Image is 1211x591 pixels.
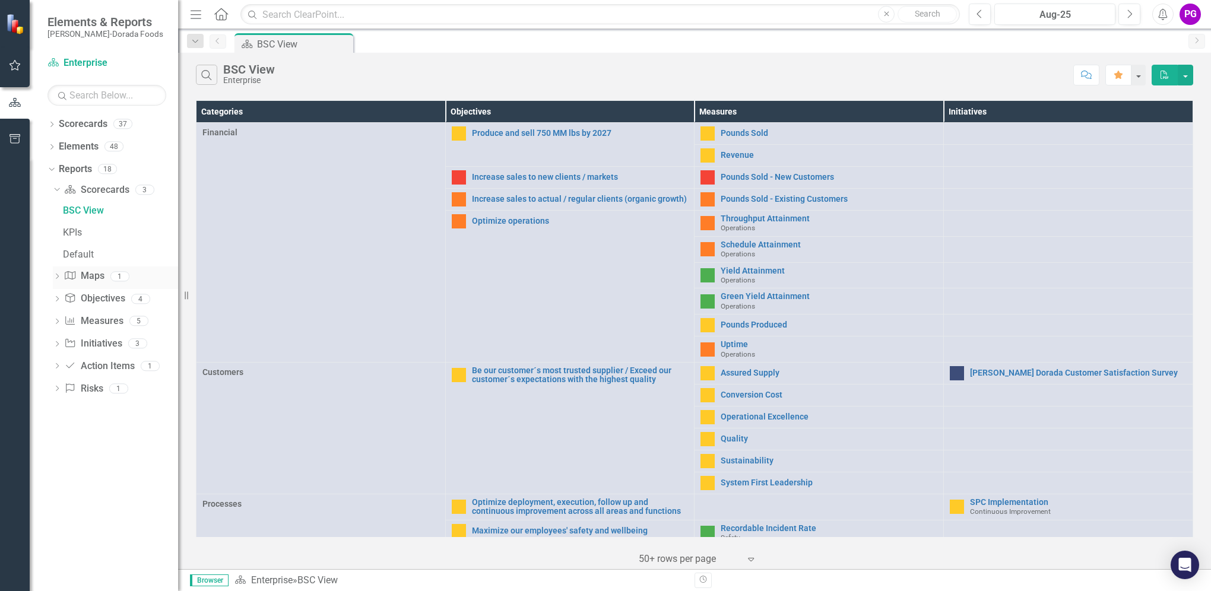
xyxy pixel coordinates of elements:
a: Throughput Attainment [721,214,937,223]
a: Pounds Sold [721,129,937,138]
span: Search [915,9,940,18]
a: Assured Supply [721,368,937,377]
a: Default [60,244,178,263]
a: Objectives [64,292,125,306]
img: ClearPoint Strategy [6,14,27,34]
a: SPC Implementation [970,498,1187,507]
img: Caution [452,500,466,514]
a: Increase sales to actual / regular clients (organic growth) [472,195,689,204]
img: Caution [700,410,715,424]
img: No Information [950,366,964,380]
a: Action Items [64,360,134,373]
span: Operations [721,302,755,310]
div: 3 [128,339,147,349]
div: 5 [129,316,148,326]
span: Processes [202,498,439,510]
button: Aug-25 [994,4,1115,25]
a: Pounds Sold - New Customers [721,173,937,182]
img: Caution [452,126,466,141]
a: Revenue [721,151,937,160]
span: Continuous Improvement [970,507,1051,516]
div: » [234,574,686,587]
div: 4 [131,294,150,304]
a: Enterprise [251,574,293,586]
div: BSC View [63,205,178,216]
a: Optimize deployment, execution, follow up and continuous improvement across all areas and functions [472,498,689,516]
div: BSC View [257,37,350,52]
img: Caution [452,524,466,538]
a: Schedule Attainment [721,240,937,249]
span: Operations [721,276,755,284]
div: 48 [104,142,123,152]
a: Produce and sell 750 MM lbs by 2027 [472,129,689,138]
input: Search ClearPoint... [240,4,960,25]
img: Below Plan [452,170,466,185]
img: Warning [700,242,715,256]
div: 37 [113,119,132,129]
a: Elements [59,140,99,154]
a: Pounds Produced [721,320,937,329]
span: Customers [202,366,439,378]
img: Caution [700,432,715,446]
a: Operational Excellence [721,412,937,421]
a: Measures [64,314,123,328]
img: Caution [700,388,715,402]
a: Uptime [721,340,937,349]
a: BSC View [60,201,178,220]
span: Elements & Reports [47,15,163,29]
a: Recordable Incident Rate [721,524,937,533]
div: BSC View [223,63,275,76]
button: PG [1180,4,1201,25]
img: Above Target [700,294,715,309]
img: Above Target [700,526,715,540]
span: Browser [190,574,229,586]
span: Operations [721,250,755,258]
img: Caution [700,476,715,490]
img: Caution [700,366,715,380]
img: Caution [950,500,964,514]
img: Below Plan [700,170,715,185]
a: Pounds Sold - Existing Customers [721,195,937,204]
span: Safety [721,533,740,542]
a: Enterprise [47,56,166,70]
img: Caution [700,148,715,163]
a: Maximize our employees' safety and wellbeing [472,526,689,535]
img: Caution [700,126,715,141]
button: Search [898,6,957,23]
span: Operations [721,224,755,232]
img: Warning [700,216,715,230]
img: Above Target [700,268,715,282]
img: Warning [452,192,466,206]
a: Increase sales to new clients / markets [472,173,689,182]
a: Conversion Cost [721,390,937,399]
input: Search Below... [47,85,166,106]
a: System First Leadership [721,478,937,487]
div: Default [63,249,178,260]
div: 1 [109,383,128,393]
img: Warning [700,342,715,357]
div: Enterprise [223,76,275,85]
a: Initiatives [64,337,122,351]
a: Scorecards [64,183,129,197]
div: 1 [141,361,160,371]
small: [PERSON_NAME]-Dorada Foods [47,29,163,39]
a: KPIs [60,223,178,242]
a: Reports [59,163,92,176]
div: Open Intercom Messenger [1171,551,1199,579]
a: Sustainability [721,456,937,465]
div: KPIs [63,227,178,238]
img: Warning [452,214,466,228]
span: Financial [202,126,439,138]
a: Risks [64,382,103,396]
div: BSC View [297,574,338,586]
img: Caution [700,454,715,468]
a: Be our customer´s most trusted supplier / Exceed our customer´s expectations with the highest qua... [472,366,689,385]
div: 18 [98,164,117,174]
img: Caution [700,318,715,332]
a: Optimize operations [472,217,689,225]
a: Quality [721,434,937,443]
a: [PERSON_NAME] Dorada Customer Satisfaction Survey [970,368,1187,377]
a: Maps [64,269,104,283]
span: Operations [721,350,755,358]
